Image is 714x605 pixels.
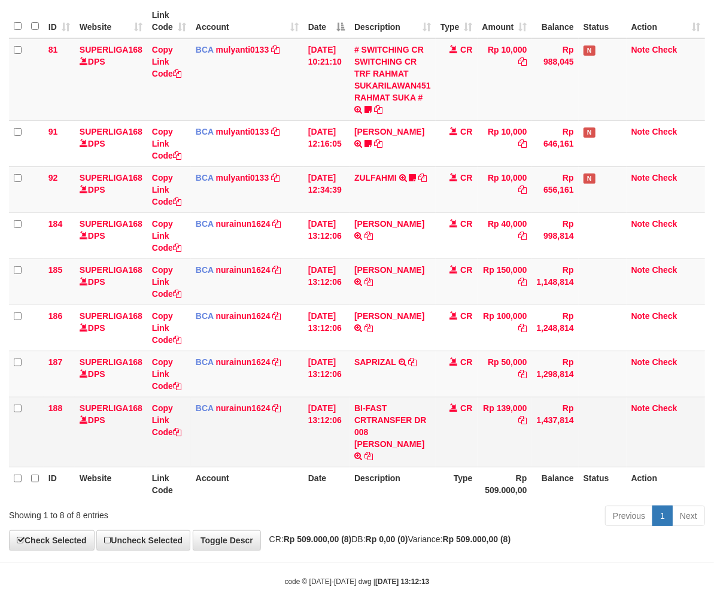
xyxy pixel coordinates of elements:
a: [PERSON_NAME] [354,265,424,275]
a: Note [631,173,650,183]
td: DPS [75,397,147,467]
a: Copy nurainun1624 to clipboard [273,311,281,321]
a: mulyanti0133 [216,45,269,54]
span: 91 [48,127,58,136]
td: Rp 10,000 [478,120,532,166]
span: CR: DB: Variance: [263,534,511,544]
td: Rp 50,000 [478,351,532,397]
a: Check [652,127,677,136]
a: # SWITCHING CR SWITCHING CR TRF RAHMAT SUKARILAWAN451 RAHMAT SUKA # [354,45,431,102]
a: SUPERLIGA168 [80,219,142,229]
span: CR [460,311,472,321]
a: nurainun1624 [216,403,271,413]
a: Note [631,265,650,275]
th: Link Code [147,467,191,501]
a: Copy nurainun1624 to clipboard [273,403,281,413]
td: DPS [75,259,147,305]
a: Copy Link Code [152,173,181,206]
span: 188 [48,403,62,413]
td: Rp 1,248,814 [531,305,578,351]
a: Copy EKA RACHMAN JAYA to clipboard [364,323,373,333]
td: [DATE] 13:12:06 [303,397,350,467]
td: Rp 1,148,814 [531,259,578,305]
span: CR [460,265,472,275]
span: 92 [48,173,58,183]
a: SUPERLIGA168 [80,357,142,367]
a: Copy Link Code [152,45,181,78]
span: CR [460,357,472,367]
a: Copy Link Code [152,311,181,345]
th: Website: activate to sort column ascending [75,4,147,38]
th: Amount: activate to sort column ascending [478,4,532,38]
a: Previous [605,506,653,526]
td: [DATE] 10:21:10 [303,38,350,121]
th: Account: activate to sort column ascending [191,4,303,38]
a: Note [631,127,650,136]
th: Type: activate to sort column ascending [436,4,478,38]
a: Copy Rp 40,000 to clipboard [518,231,527,241]
a: SUPERLIGA168 [80,127,142,136]
th: Status [579,4,627,38]
td: [DATE] 12:34:39 [303,166,350,212]
a: SUPERLIGA168 [80,403,142,413]
a: Copy ZULFAHMI to clipboard [419,173,427,183]
th: Description [350,467,436,501]
span: CR [460,45,472,54]
td: Rp 10,000 [478,166,532,212]
a: Copy Rp 10,000 to clipboard [518,139,527,148]
a: 1 [652,506,673,526]
a: Note [631,357,650,367]
a: Copy Rp 50,000 to clipboard [518,369,527,379]
a: Copy nurainun1624 to clipboard [273,219,281,229]
th: Rp 509.000,00 [478,467,532,501]
td: DPS [75,212,147,259]
td: DPS [75,120,147,166]
span: 186 [48,311,62,321]
td: Rp 1,298,814 [531,351,578,397]
a: Copy SITI INDAH RAHMAWA to clipboard [364,277,373,287]
th: Balance [531,467,578,501]
th: Date: activate to sort column descending [303,4,350,38]
a: [PERSON_NAME] [354,219,424,229]
a: Note [631,45,650,54]
th: ID: activate to sort column ascending [44,4,75,38]
a: Copy Link Code [152,403,181,437]
span: BCA [196,265,214,275]
a: Copy Link Code [152,127,181,160]
div: Showing 1 to 8 of 8 entries [9,504,288,521]
a: Note [631,219,650,229]
a: Copy Link Code [152,357,181,391]
span: CR [460,173,472,183]
td: [DATE] 13:12:06 [303,305,350,351]
strong: [DATE] 13:12:13 [375,577,429,586]
strong: Rp 0,00 (0) [366,534,408,544]
a: Uncheck Selected [96,530,190,551]
td: [DATE] 13:12:06 [303,212,350,259]
span: BCA [196,173,214,183]
th: Date [303,467,350,501]
a: Copy Link Code [152,219,181,253]
a: Copy ADAM SANJAYA to clipboard [364,231,373,241]
th: Action: activate to sort column ascending [627,4,705,38]
span: BCA [196,45,214,54]
a: Copy nurainun1624 to clipboard [273,357,281,367]
a: Copy mulyanti0133 to clipboard [271,45,279,54]
td: BI-FAST CRTRANSFER DR 008 [PERSON_NAME] [350,397,436,467]
a: Note [631,311,650,321]
a: Copy Rp 150,000 to clipboard [518,277,527,287]
span: Has Note [584,45,595,56]
a: Check [652,45,677,54]
span: BCA [196,219,214,229]
span: CR [460,219,472,229]
a: Copy Rp 10,000 to clipboard [518,185,527,194]
a: Copy RIYO RAHMAN to clipboard [374,139,382,148]
th: Account [191,467,303,501]
a: Check [652,311,677,321]
span: 184 [48,219,62,229]
span: CR [460,127,472,136]
a: Next [672,506,705,526]
a: Toggle Descr [193,530,261,551]
a: Copy BI-FAST CRTRANSFER DR 008 MUHAMAD TAUFIK to clipboard [364,451,373,461]
a: nurainun1624 [216,357,271,367]
td: Rp 10,000 [478,38,532,121]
